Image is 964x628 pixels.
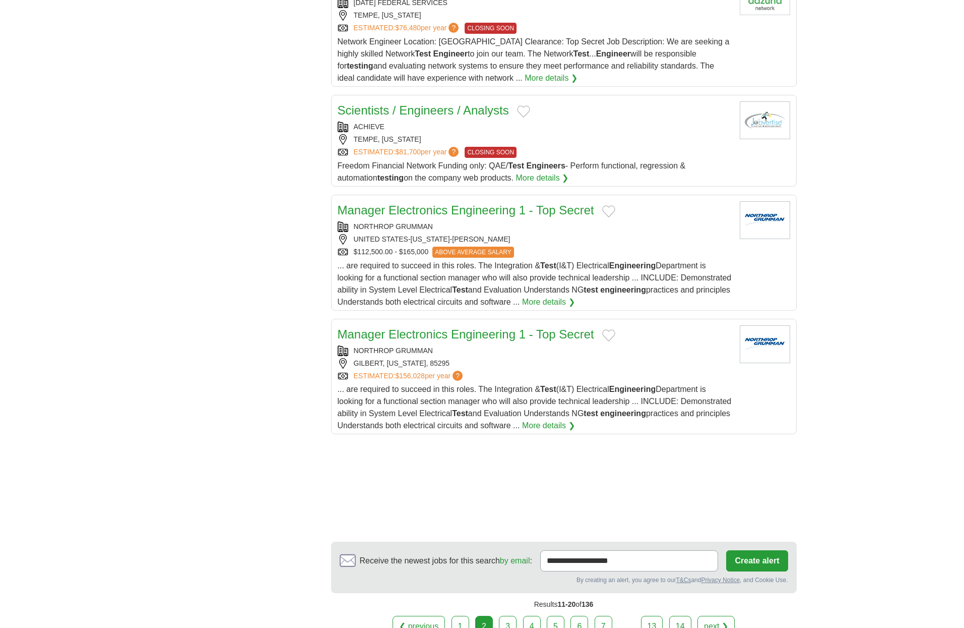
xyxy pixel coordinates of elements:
[452,409,468,418] strong: Test
[395,24,421,32] span: $76,480
[584,286,598,294] strong: test
[338,385,732,430] span: ... are required to succeed in this roles. The Integration & (I&T) Electrical Department is looki...
[740,201,790,239] img: Northrop Grumman logo
[377,174,404,182] strong: testing
[452,286,468,294] strong: Test
[354,371,465,381] a: ESTIMATED:$156,028per year?
[500,556,530,565] a: by email
[525,72,577,84] a: More details ❯
[433,49,468,58] strong: Engineer
[338,327,594,341] a: Manager Electronics Engineering 1 - Top Secret
[522,420,575,432] a: More details ❯
[395,372,424,380] span: $156,028
[517,105,530,118] button: Add to favorite jobs
[600,409,646,418] strong: engineering
[516,172,568,184] a: More details ❯
[557,600,575,608] span: 11-20
[740,101,790,139] img: Company logo
[340,576,788,585] div: By creating an alert, you agree to our and , and Cookie Use.
[540,261,556,270] strong: Test
[573,49,590,58] strong: Test
[338,161,686,182] span: Freedom Financial Network Funding only: QAE/ - Perform functional, regression & automation on the...
[508,161,524,170] strong: Test
[360,555,532,567] span: Receive the newest jobs for this search :
[338,37,730,82] span: Network Engineer Location: [GEOGRAPHIC_DATA] Clearance: Top Secret Job Description: We are seekin...
[600,286,646,294] strong: engineering
[609,385,656,393] strong: Engineering
[354,147,461,158] a: ESTIMATED:$81,700per year?
[582,600,593,608] span: 136
[338,103,509,117] a: Scientists / Engineers / Analysts
[522,296,575,308] a: More details ❯
[453,371,463,381] span: ?
[465,147,517,158] span: CLOSING SOON
[395,148,421,156] span: $81,700
[338,234,732,245] div: UNITED STATES-[US_STATE]-[PERSON_NAME]
[448,23,459,33] span: ?
[584,409,598,418] strong: test
[415,49,431,58] strong: Test
[465,23,517,34] span: CLOSING SOON
[540,385,556,393] strong: Test
[338,134,732,145] div: TEMPE, [US_STATE]
[338,10,732,21] div: TEMPE, [US_STATE]
[347,62,373,70] strong: testing
[726,550,788,572] button: Create alert
[432,247,514,258] span: ABOVE AVERAGE SALARY
[338,247,732,258] div: $112,500.00 - $165,000
[448,147,459,157] span: ?
[740,325,790,363] img: Northrop Grumman logo
[331,593,797,616] div: Results of
[331,442,797,534] iframe: Ads by Google
[596,49,630,58] strong: Engineer
[338,203,594,217] a: Manager Electronics Engineering 1 - Top Secret
[609,261,656,270] strong: Engineering
[526,161,565,170] strong: Engineers
[354,23,461,34] a: ESTIMATED:$76,480per year?
[338,261,732,306] span: ... are required to succeed in this roles. The Integration & (I&T) Electrical Department is looki...
[676,577,691,584] a: T&Cs
[602,329,615,341] button: Add to favorite jobs
[338,122,732,132] div: ACHIEVE
[602,205,615,217] button: Add to favorite jobs
[338,358,732,369] div: GILBERT, [US_STATE], 85295
[701,577,740,584] a: Privacy Notice
[354,222,433,231] a: NORTHROP GRUMMAN
[354,347,433,355] a: NORTHROP GRUMMAN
